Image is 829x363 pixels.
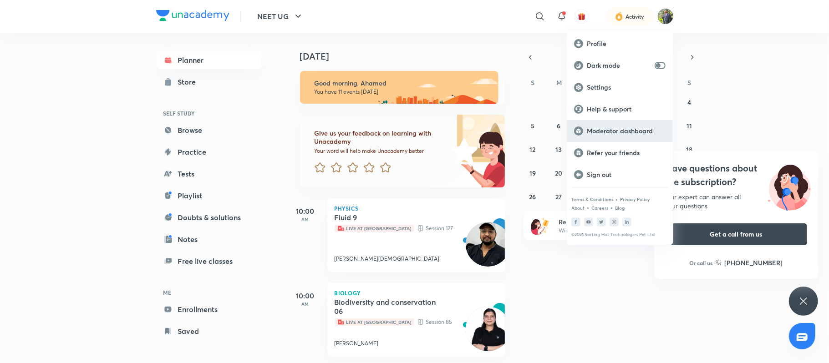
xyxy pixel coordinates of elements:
[587,40,666,48] p: Profile
[571,232,668,237] p: © 2025 Sorting Hat Technologies Pvt Ltd
[587,61,651,70] p: Dark mode
[587,105,666,113] p: Help & support
[567,76,673,98] a: Settings
[610,203,613,212] div: •
[587,171,666,179] p: Sign out
[567,98,673,120] a: Help & support
[567,33,673,55] a: Profile
[586,203,590,212] div: •
[567,142,673,164] a: Refer your friends
[571,205,585,211] a: About
[587,149,666,157] p: Refer your friends
[587,83,666,91] p: Settings
[567,120,673,142] a: Moderator dashboard
[615,195,618,203] div: •
[620,197,650,202] a: Privacy Policy
[615,205,625,211] a: Blog
[591,205,608,211] a: Careers
[587,127,666,135] p: Moderator dashboard
[571,197,613,202] a: Terms & Conditions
